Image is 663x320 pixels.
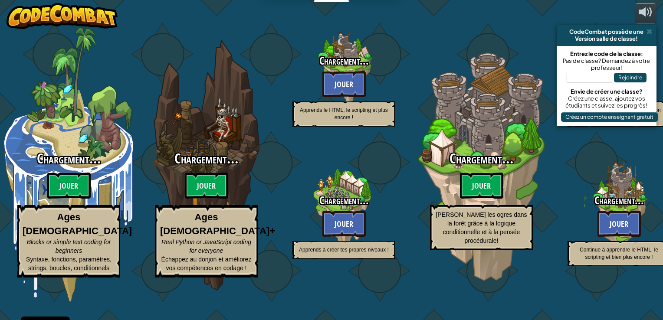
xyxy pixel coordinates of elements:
btn: Jouer [47,173,91,199]
img: CodeCombat - Learn how to code by playing a game [7,3,118,29]
div: Complete previous world to unlock [413,27,550,302]
button: Créez un compte enseignant gratuit [561,112,658,122]
btn: Jouer [460,173,503,199]
strong: Ages [DEMOGRAPHIC_DATA]+ [160,212,275,236]
div: Complete previous world to unlock [138,27,275,302]
button: Jouer [322,211,366,237]
span: Chargement... [319,193,369,208]
div: Complete previous world to unlock [275,140,413,277]
div: Version salle de classe! [560,35,653,42]
strong: Ages [DEMOGRAPHIC_DATA] [23,212,132,236]
btn: Jouer [185,173,228,199]
span: [PERSON_NAME] les ogres dans la forêt grâce à la logique conditionnelle et à la pensée procédurale! [436,211,527,244]
span: Apprends le HTML, le scripting et plus encore ! [300,107,388,121]
span: Blocks or simple text coding for beginners [27,238,111,254]
button: Jouer [322,71,366,97]
span: Chargement... [594,193,644,208]
span: Échappez au donjon et améliorez vos compétences en codage ! [161,256,252,271]
span: Chargement... [319,53,369,68]
div: Envie de créer une classe? [561,88,652,95]
button: Ajuster le volume [635,3,656,23]
button: Jouer [597,211,641,237]
span: Chargement... [450,149,514,168]
div: Entrez le code de la classe: [561,50,652,57]
span: Continue à apprendre le HTML, le scripting et bien plus encore ! [580,247,658,260]
span: Real Python or JavaScript coding for everyone [161,238,251,254]
span: Chargement... [174,149,239,168]
div: CodeCombat possède une [560,28,653,35]
div: Créez une classe, ajoutez vos étudiants et suivez les progrès! [561,95,652,109]
span: Chargement... [37,149,101,168]
div: Pas de classe? Demandez à votre professeur! [561,57,652,71]
span: Syntaxe, fonctions, paramètres, strings, boucles, conditionnels [26,256,112,271]
button: Rejoindre [614,73,647,82]
span: Apprends à créer tes propres niveaux ! [299,247,389,253]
